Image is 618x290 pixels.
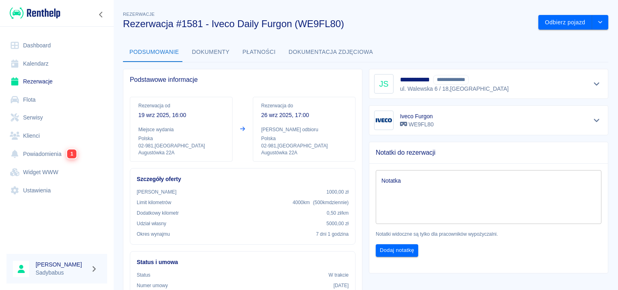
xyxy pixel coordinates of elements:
p: Status [137,271,150,279]
p: Polska [261,135,347,142]
p: [PERSON_NAME] [137,188,176,196]
button: Dodaj notatkę [376,244,418,257]
button: Pokaż szczegóły [590,115,603,126]
span: Podstawowe informacje [130,76,356,84]
p: Augustówka 22A [138,149,224,156]
p: 0,50 zł /km [327,209,349,217]
p: WE9FL80 [400,120,434,129]
p: 4000 km [292,199,349,206]
h6: Status i umowa [137,258,349,267]
button: drop-down [592,15,608,30]
a: Powiadomienia1 [6,145,107,163]
a: Dashboard [6,36,107,55]
a: Widget WWW [6,163,107,181]
p: 1000,00 zł [326,188,349,196]
span: 1 [67,149,76,158]
p: Dodatkowy kilometr [137,209,179,217]
button: Odbierz pojazd [538,15,592,30]
p: 7 dni 1 godzina [316,230,349,238]
button: Dokumenty [186,43,236,62]
p: W trakcie [328,271,349,279]
h3: Rezerwacja #1581 - Iveco Daily Furgon (WE9FL80) [123,18,532,30]
h6: Szczegóły oferty [137,175,349,183]
img: Image [376,112,392,128]
p: 02-981 , [GEOGRAPHIC_DATA] [138,142,224,149]
button: Dokumentacja zdjęciowa [282,43,380,62]
a: Rezerwacje [6,72,107,91]
p: 26 wrz 2025, 17:00 [261,111,347,119]
p: Udział własny [137,220,166,227]
button: Zwiń nawigację [95,9,107,20]
span: Rezerwacje [123,12,154,17]
p: [PERSON_NAME] odbioru [261,126,347,133]
button: Podsumowanie [123,43,186,62]
p: Augustówka 22A [261,149,347,156]
button: Płatności [236,43,282,62]
p: Numer umowy [137,282,168,289]
a: Ustawienia [6,181,107,200]
a: Serwisy [6,109,107,127]
p: 19 wrz 2025, 16:00 [138,111,224,119]
p: 02-981 , [GEOGRAPHIC_DATA] [261,142,347,149]
div: JS [374,74,394,94]
button: Pokaż szczegóły [590,78,603,90]
p: ul. Walewska 6 / 18 , [GEOGRAPHIC_DATA] [400,85,509,93]
p: Limit kilometrów [137,199,171,206]
a: Flota [6,91,107,109]
h6: [PERSON_NAME] [36,260,87,269]
p: Sadybabus [36,269,87,277]
a: Renthelp logo [6,6,60,20]
p: [DATE] [333,282,349,289]
p: Polska [138,135,224,142]
p: Notatki widoczne są tylko dla pracowników wypożyczalni. [376,230,601,238]
img: Renthelp logo [10,6,60,20]
p: Rezerwacja do [261,102,347,109]
p: Okres wynajmu [137,230,170,238]
h6: Iveco Furgon [400,112,434,120]
span: ( 500 km dziennie ) [313,200,349,205]
a: Kalendarz [6,55,107,73]
p: Miejsce wydania [138,126,224,133]
a: Klienci [6,127,107,145]
p: Rezerwacja od [138,102,224,109]
span: Notatki do rezerwacji [376,149,601,157]
p: 5000,00 zł [326,220,349,227]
